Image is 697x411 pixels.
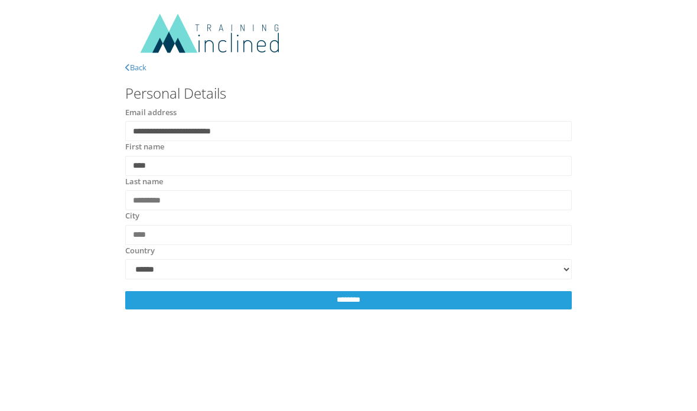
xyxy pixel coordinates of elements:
label: Country [125,245,155,257]
h3: Personal Details [125,86,572,101]
label: Last name [125,176,163,188]
label: City [125,210,139,222]
label: First name [125,141,164,153]
label: Email address [125,107,177,119]
img: 1200x300Final-InclinedTrainingLogo.png [125,12,302,56]
a: Back [125,62,146,73]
